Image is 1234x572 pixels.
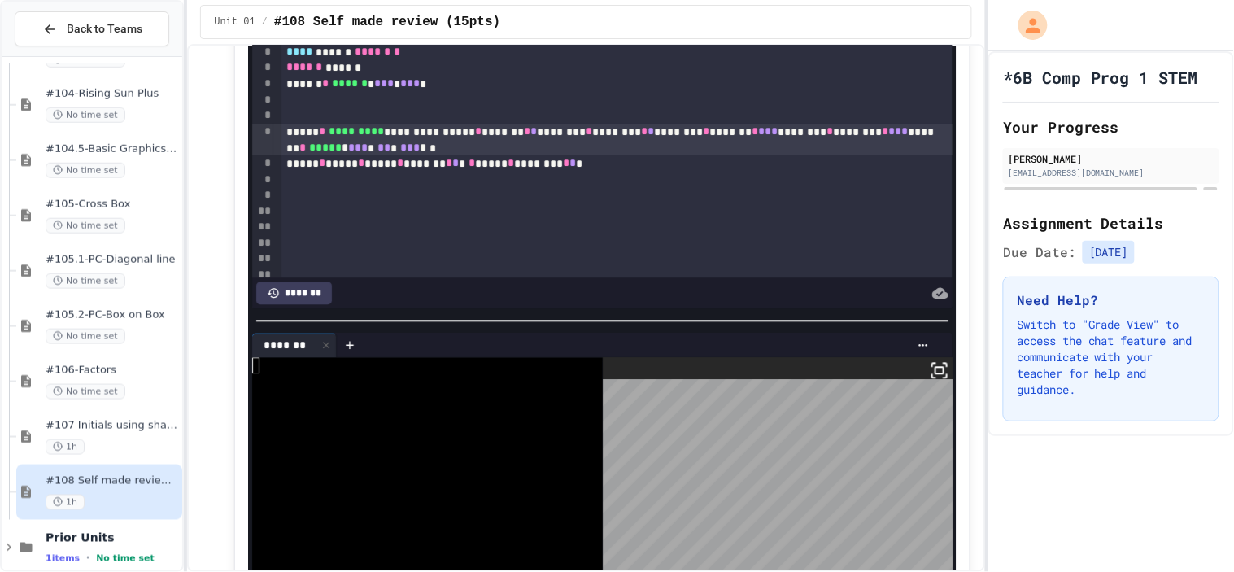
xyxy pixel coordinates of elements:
span: #105.1-PC-Diagonal line [46,253,179,267]
span: #108 Self made review (15pts) [46,474,179,488]
span: • [86,552,89,565]
span: No time set [46,273,125,289]
span: No time set [46,107,125,123]
span: Back to Teams [67,20,142,37]
div: My Account [1001,7,1052,44]
span: 1 items [46,553,80,564]
span: [DATE] [1083,241,1135,264]
span: Unit 01 [214,15,255,28]
p: Switch to "Grade View" to access the chat feature and communicate with your teacher for help and ... [1017,317,1206,398]
span: #104-Rising Sun Plus [46,87,179,101]
h1: *6B Comp Prog 1 STEM [1003,66,1198,89]
span: #104.5-Basic Graphics Review [46,142,179,156]
h2: Your Progress [1003,116,1219,138]
span: #105-Cross Box [46,198,179,212]
h3: Need Help? [1017,290,1206,310]
span: No time set [46,329,125,344]
button: Back to Teams [15,11,169,46]
span: No time set [46,218,125,234]
span: #107 Initials using shapes(11pts) [46,419,179,433]
span: No time set [96,553,155,564]
span: No time set [46,384,125,400]
span: #108 Self made review (15pts) [274,12,500,32]
span: / [262,15,268,28]
span: Prior Units [46,531,179,545]
div: [EMAIL_ADDRESS][DOMAIN_NAME] [1008,167,1214,179]
span: #105.2-PC-Box on Box [46,308,179,322]
div: [PERSON_NAME] [1008,151,1214,166]
span: 1h [46,495,85,510]
span: No time set [46,163,125,178]
span: Due Date: [1003,242,1076,262]
h2: Assignment Details [1003,212,1219,234]
span: #106-Factors [46,364,179,378]
span: 1h [46,439,85,455]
